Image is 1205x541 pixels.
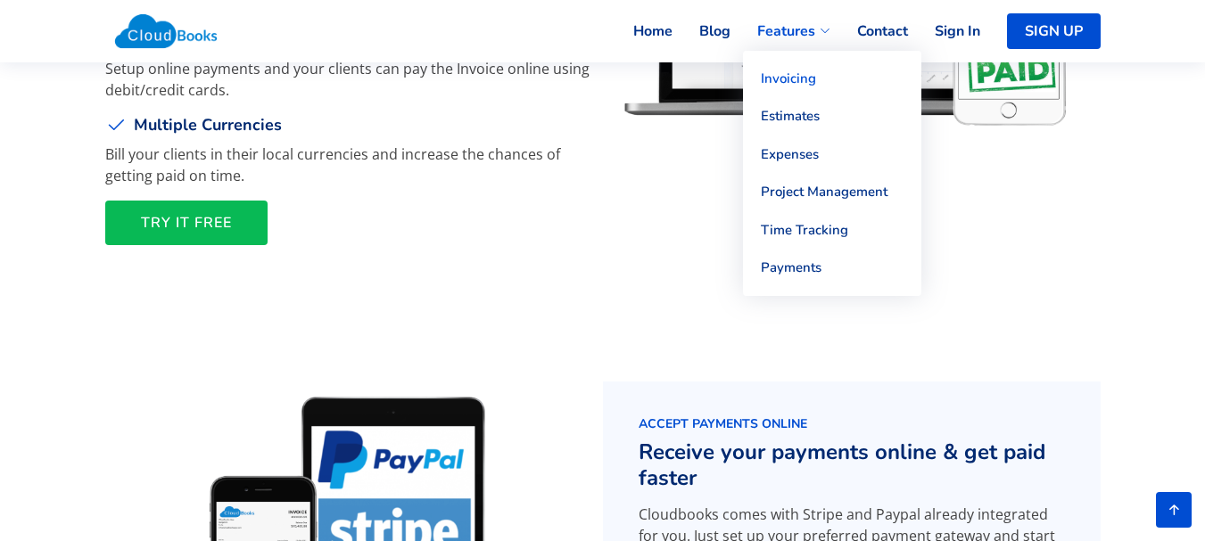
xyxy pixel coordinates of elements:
[908,12,980,51] a: Sign In
[105,4,227,58] img: Cloudbooks Logo
[134,116,282,135] h4: Multiple Currencies
[105,201,268,245] a: TRY IT FREE
[673,12,730,51] a: Blog
[830,12,908,51] a: Contact
[743,135,921,174] a: Expenses
[639,439,1065,491] h2: Receive your payments online & get paid faster
[743,97,921,135] a: Estimates
[1007,13,1101,49] a: SIGN UP
[639,417,1065,432] h3: ACCEPT PAYMENTS ONLINE
[757,20,815,42] span: Features
[105,58,592,101] p: Setup online payments and your clients can pay the Invoice online using debit/credit cards.
[607,12,673,51] a: Home
[105,143,592,186] p: Bill your clients in their local currencies and increase the chances of getting paid on time.
[730,12,830,51] a: Features
[743,249,921,287] a: Payments
[743,173,921,211] a: Project Management
[743,211,921,250] a: Time Tracking
[743,60,921,98] a: Invoicing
